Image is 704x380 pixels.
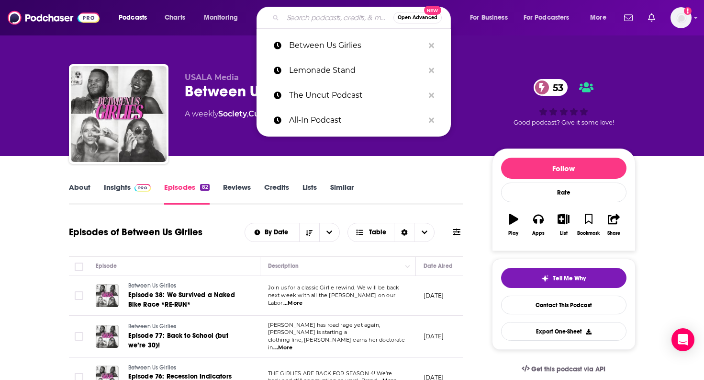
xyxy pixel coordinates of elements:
span: Table [369,229,386,236]
a: Culture [248,109,279,118]
a: The Uncut Podcast [257,83,451,108]
p: [DATE] [424,332,444,340]
a: Charts [158,10,191,25]
span: Between Us Girlies [128,282,177,289]
span: [PERSON_NAME] has road rage yet again, [PERSON_NAME] is starting a [268,322,380,336]
div: Sort Direction [394,223,414,242]
span: USALA Media [185,73,239,82]
span: Between Us Girlies [128,364,177,371]
input: Search podcasts, credits, & more... [283,10,393,25]
button: Sort Direction [299,223,319,242]
a: Episode 38: We Survived a Naked Bike Race *RE-RUN* [128,290,243,310]
div: 53Good podcast? Give it some love! [492,73,636,132]
div: Description [268,260,299,272]
span: For Podcasters [524,11,570,24]
a: Show notifications dropdown [620,10,637,26]
img: Between Us Girlies [71,66,167,162]
span: New [424,6,441,15]
span: Toggle select row [75,332,83,341]
span: ...More [273,344,292,352]
div: Rate [501,183,626,202]
button: Bookmark [576,207,601,242]
svg: Add a profile image [684,7,692,15]
p: [DATE] [424,291,444,299]
span: ...More [283,299,302,307]
a: Episodes82 [164,183,209,205]
div: List [560,230,568,236]
span: , [247,109,248,118]
span: Toggle select row [75,291,83,300]
span: Between Us Girlies [128,323,177,330]
div: 82 [200,184,209,191]
span: More [590,11,606,24]
span: Episode 38: We Survived a Naked Bike Race *RE-RUN* [128,291,235,309]
a: 53 [534,79,568,96]
button: open menu [197,10,250,25]
span: Good podcast? Give it some love! [514,119,614,126]
span: Open Advanced [398,15,437,20]
img: Podchaser - Follow, Share and Rate Podcasts [8,9,100,27]
img: Podchaser Pro [134,184,151,192]
button: Share [601,207,626,242]
div: Share [607,230,620,236]
a: All-In Podcast [257,108,451,133]
a: Between Us Girlies [128,282,243,290]
span: THE GIRLIES ARE BACK FOR SEASON 4! We’re [268,370,392,377]
p: Lemonade Stand [289,58,424,83]
img: tell me why sparkle [541,275,549,282]
a: Credits [264,183,289,205]
a: About [69,183,90,205]
a: Between Us Girlies [128,322,243,331]
button: open menu [583,10,618,25]
div: Play [508,230,518,236]
span: Join us for a classic Girlie rewind. We will be back [268,284,400,291]
a: Reviews [223,183,251,205]
a: InsightsPodchaser Pro [104,183,151,205]
span: By Date [265,229,291,236]
div: A weekly podcast [185,108,394,120]
button: open menu [112,10,159,25]
img: User Profile [670,7,692,28]
button: Column Actions [402,261,413,272]
span: clothing line, [PERSON_NAME] earns her doctorate in [268,336,405,351]
span: Charts [165,11,185,24]
button: List [551,207,576,242]
span: Tell Me Why [553,275,586,282]
a: Show notifications dropdown [644,10,659,26]
div: Bookmark [577,230,600,236]
button: Open AdvancedNew [393,12,442,23]
h1: Episodes of Between Us Girlies [69,226,202,238]
span: 53 [543,79,568,96]
span: Logged in as antoine.jordan [670,7,692,28]
button: open menu [517,10,583,25]
p: All-In Podcast [289,108,424,133]
div: Open Intercom Messenger [671,328,694,351]
a: Society [218,109,247,118]
span: Podcasts [119,11,147,24]
p: The Uncut Podcast [289,83,424,108]
button: Show profile menu [670,7,692,28]
span: Monitoring [204,11,238,24]
p: Between Us Girlies [289,33,424,58]
div: Episode [96,260,117,272]
button: Choose View [347,223,435,242]
button: tell me why sparkleTell Me Why [501,268,626,288]
button: Follow [501,158,626,179]
span: For Business [470,11,508,24]
span: Get this podcast via API [531,365,605,373]
div: Date Aired [424,260,453,272]
a: Lists [302,183,317,205]
a: Lemonade Stand [257,58,451,83]
button: open menu [245,229,299,236]
a: Between Us Girlies [128,364,243,372]
div: Search podcasts, credits, & more... [266,7,460,29]
a: Contact This Podcast [501,296,626,314]
a: Episode 77: Back to School (but we’re 30)! [128,331,243,350]
button: Export One-Sheet [501,322,626,341]
button: Play [501,207,526,242]
span: Episode 77: Back to School (but we’re 30)! [128,332,228,349]
button: open menu [319,223,339,242]
a: Between Us Girlies [257,33,451,58]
